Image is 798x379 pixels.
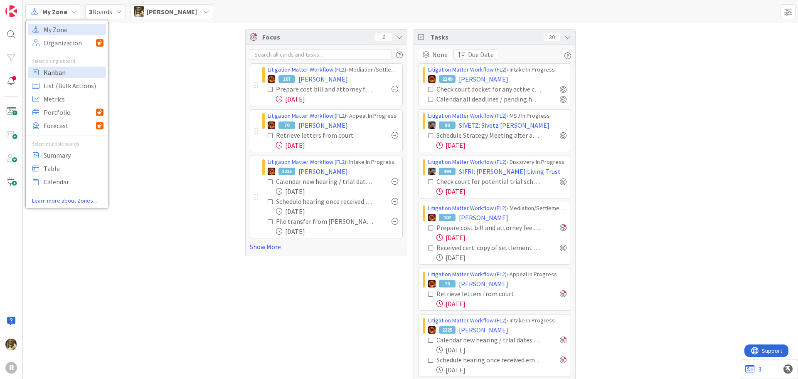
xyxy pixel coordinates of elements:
[298,74,348,84] span: [PERSON_NAME]
[262,32,369,42] span: Focus
[278,121,295,129] div: 70
[298,120,348,130] span: [PERSON_NAME]
[268,121,275,129] img: TR
[276,130,370,140] div: Retrieve letters from court
[268,112,346,119] a: Litigation Matter Workflow (FL2)
[276,140,398,150] div: [DATE]
[459,213,508,223] span: [PERSON_NAME]
[544,33,560,41] div: 30
[453,49,498,60] button: Due Date
[439,121,456,129] div: 80
[439,280,456,287] div: 70
[428,214,436,221] img: TR
[436,223,542,233] div: Prepare cost bill and attorney fee petition for the contract case pursuant to ORCP 68 - Deadline ...
[28,107,106,118] a: Portfolio
[428,316,566,325] div: › Intake In Progress
[250,49,392,60] input: Search all cards and tasks...
[28,80,106,92] a: List (Bulk Actions)
[459,166,561,176] span: SIFRI: [PERSON_NAME] Living Trust
[428,204,507,212] a: Litigation Matter Workflow (FL2)
[44,23,103,36] span: My Zone
[42,7,67,17] span: My Zone
[436,140,566,150] div: [DATE]
[44,119,96,132] span: Forecast
[439,75,456,83] div: 2249
[44,66,103,79] span: Kanban
[276,206,398,216] div: [DATE]
[276,226,398,236] div: [DATE]
[428,280,436,287] img: TR
[268,75,275,83] img: TR
[250,242,403,252] a: Show More
[28,37,106,49] a: Organization
[428,158,566,166] div: › Discovery In Progress
[375,33,392,41] div: 6
[44,106,96,119] span: Portfolio
[276,84,373,94] div: Prepare cost bill and attorney fee petition for the contract case pursuant to ORCP 68 - Deadline ...
[428,317,507,324] a: Litigation Matter Workflow (FL2)
[436,94,542,104] div: Calendar all deadlines / pending hearings / etc. Update "Next Deadline" field on this card
[44,162,103,175] span: Table
[278,168,295,175] div: 2225
[26,140,108,148] div: Select multiple boards
[134,6,144,17] img: DG
[44,93,103,105] span: Metrics
[436,299,566,309] div: [DATE]
[432,50,448,59] span: None
[436,176,542,186] div: Check court for potential trial schedule
[428,121,436,129] img: MW
[268,66,346,73] a: Litigation Matter Workflow (FL2)
[428,270,566,279] div: › Appeal In Progress
[436,233,566,243] div: [DATE]
[268,111,398,120] div: › Appeal In Progress
[436,84,542,94] div: Check court docket for any active cases: Pull all existing documents and put in case pleading fol...
[276,94,398,104] div: [DATE]
[298,166,348,176] span: [PERSON_NAME]
[44,176,103,188] span: Calendar
[44,37,96,49] span: Organization
[268,158,398,166] div: › Intake In Progress
[428,158,507,166] a: Litigation Matter Workflow (FL2)
[276,176,373,186] div: Calendar new hearing / trial dates (see 8/13 email)
[44,79,103,92] span: List (Bulk Actions)
[28,93,106,105] a: Metrics
[428,168,436,175] img: MW
[278,75,295,83] div: 107
[459,279,508,289] span: [PERSON_NAME]
[428,326,436,334] img: TR
[5,362,17,374] div: R
[439,214,456,221] div: 107
[431,32,539,42] span: Tasks
[439,326,456,334] div: 2225
[268,158,346,166] a: Litigation Matter Workflow (FL2)
[147,7,197,17] span: [PERSON_NAME]
[26,196,108,205] a: Learn more about Zones...
[17,1,38,11] span: Support
[436,186,566,196] div: [DATE]
[745,364,761,374] a: 3
[28,67,106,78] a: Kanban
[28,176,106,188] a: Calendar
[276,196,373,206] div: Schedule hearing once received email from [PERSON_NAME]
[428,112,507,119] a: Litigation Matter Workflow (FL2)
[439,168,456,175] div: 494
[428,204,566,213] div: › Mediation/Settlement in Progress
[5,339,17,350] img: DG
[459,74,508,84] span: [PERSON_NAME]
[436,365,566,375] div: [DATE]
[276,216,373,226] div: File transfer from [PERSON_NAME]?
[436,289,534,299] div: Retrieve letters from court
[436,130,542,140] div: Schedule Strategy Meeting after amendment is received
[28,24,106,35] a: My Zone
[468,50,494,59] span: Due Date
[428,111,566,120] div: › MSJ In Progress
[28,163,106,174] a: Table
[26,57,108,65] div: Select a single board
[436,355,542,365] div: Schedule hearing once received email from [PERSON_NAME]
[436,243,542,253] div: Received cert. copy of settlement agreement
[428,270,507,278] a: Litigation Matter Workflow (FL2)
[428,66,507,73] a: Litigation Matter Workflow (FL2)
[268,168,275,175] img: TR
[459,325,508,335] span: [PERSON_NAME]
[428,65,566,74] div: › Intake In Progress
